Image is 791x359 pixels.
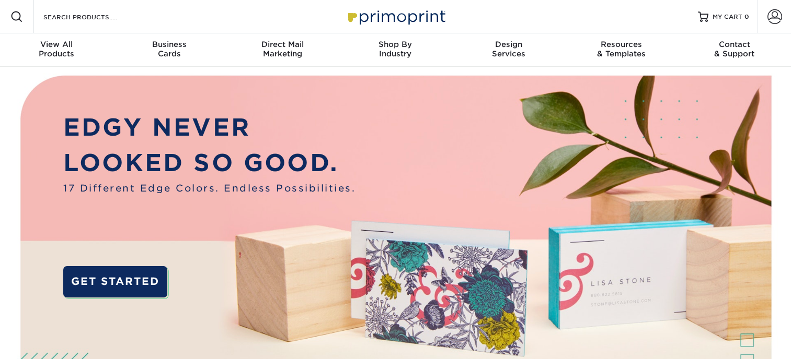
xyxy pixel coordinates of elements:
[713,13,742,21] span: MY CART
[339,33,452,67] a: Shop ByIndustry
[343,5,448,28] img: Primoprint
[565,33,678,67] a: Resources& Templates
[63,181,356,195] span: 17 Different Edge Colors. Endless Possibilities.
[226,33,339,67] a: Direct MailMarketing
[113,40,226,49] span: Business
[226,40,339,49] span: Direct Mail
[565,40,678,58] div: & Templates
[63,266,167,297] a: GET STARTED
[678,40,791,49] span: Contact
[63,110,356,145] p: EDGY NEVER
[565,40,678,49] span: Resources
[226,40,339,58] div: Marketing
[113,33,226,67] a: BusinessCards
[339,40,452,58] div: Industry
[452,40,565,58] div: Services
[678,33,791,67] a: Contact& Support
[744,13,749,20] span: 0
[452,40,565,49] span: Design
[452,33,565,67] a: DesignServices
[42,10,144,23] input: SEARCH PRODUCTS.....
[63,145,356,181] p: LOOKED SO GOOD.
[678,40,791,58] div: & Support
[339,40,452,49] span: Shop By
[113,40,226,58] div: Cards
